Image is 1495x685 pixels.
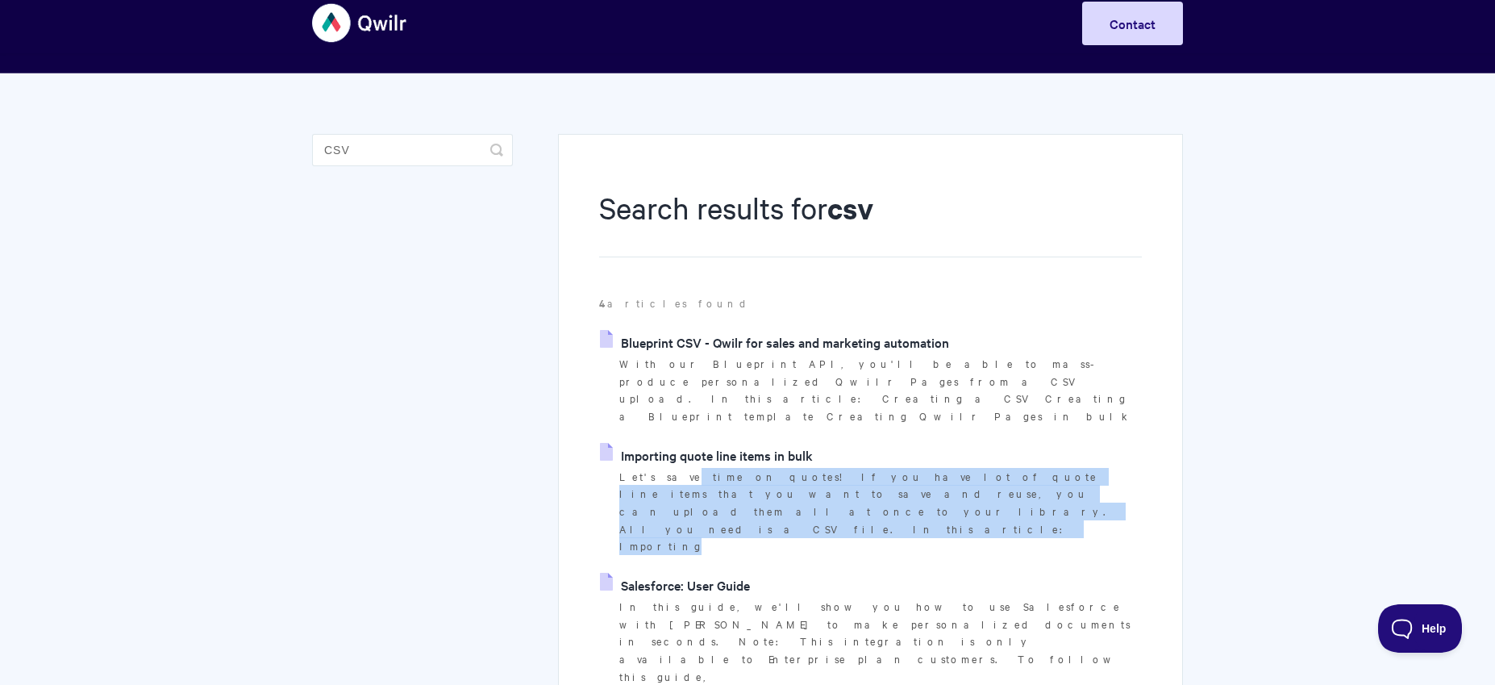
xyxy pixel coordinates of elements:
[312,134,513,166] input: Search
[599,294,1142,312] p: articles found
[619,355,1142,425] p: With our Blueprint API, you'll be able to mass-produce personalized Qwilr Pages from a CSV upload...
[600,573,750,597] a: Salesforce: User Guide
[600,443,813,467] a: Importing quote line items in bulk
[827,188,873,228] strong: csv
[599,187,1142,257] h1: Search results for
[600,330,949,354] a: Blueprint CSV - Qwilr for sales and marketing automation
[619,468,1142,556] p: Let's save time on quotes! If you have lot of quote line items that you want to save and reuse, y...
[1378,604,1463,653] iframe: Toggle Customer Support
[599,295,607,311] strong: 4
[1082,2,1183,45] a: Contact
